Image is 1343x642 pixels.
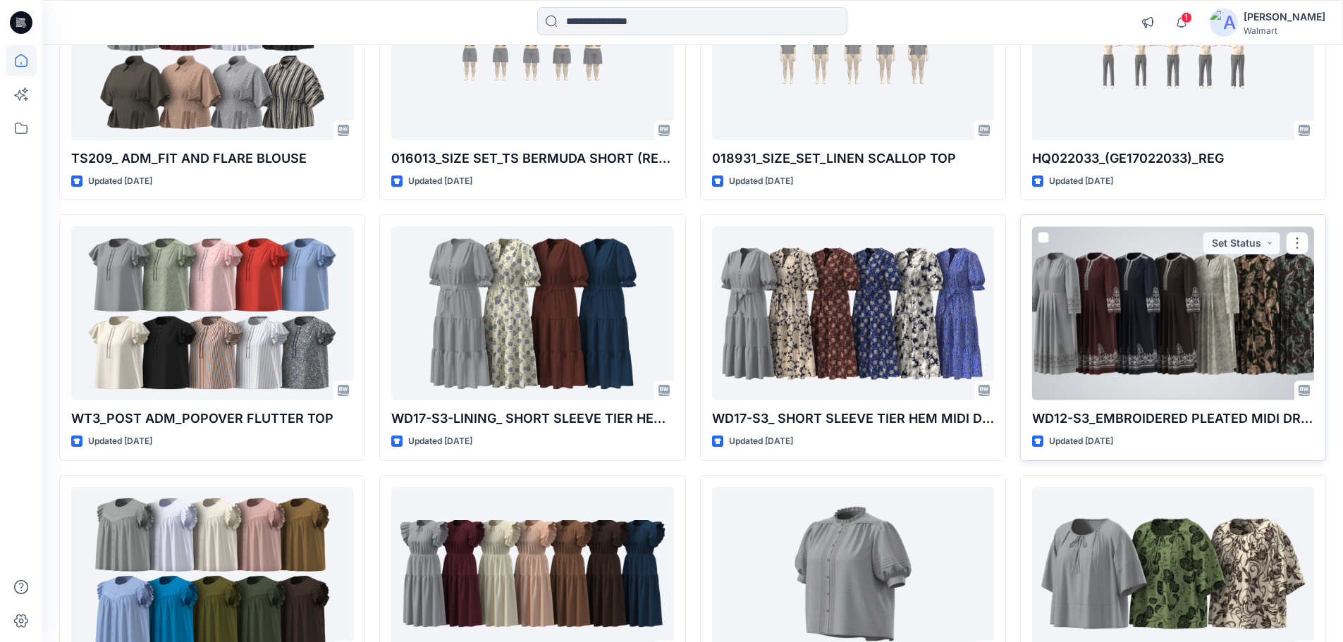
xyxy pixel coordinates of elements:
[408,434,472,449] p: Updated [DATE]
[391,226,673,400] a: WD17-S3-LINING_ SHORT SLEEVE TIER HEM MIDI DRESS
[729,174,793,189] p: Updated [DATE]
[71,149,353,168] p: TS209_ ADM_FIT AND FLARE BLOUSE
[1244,8,1325,25] div: [PERSON_NAME]
[729,434,793,449] p: Updated [DATE]
[391,149,673,168] p: 016013_SIZE SET_TS BERMUDA SHORT (REFINED LINEN SHORT)
[712,226,994,400] a: WD17-S3_ SHORT SLEEVE TIER HEM MIDI DRESS
[1049,434,1113,449] p: Updated [DATE]
[1032,409,1314,428] p: WD12-S3_EMBROIDERED PLEATED MIDI DRESS
[71,409,353,428] p: WT3_POST ADM_POPOVER FLUTTER TOP
[1210,8,1238,37] img: avatar
[88,174,152,189] p: Updated [DATE]
[391,409,673,428] p: WD17-S3-LINING_ SHORT SLEEVE TIER HEM MIDI DRESS
[408,174,472,189] p: Updated [DATE]
[88,434,152,449] p: Updated [DATE]
[1049,174,1113,189] p: Updated [DATE]
[712,409,994,428] p: WD17-S3_ SHORT SLEEVE TIER HEM MIDI DRESS
[71,226,353,400] a: WT3_POST ADM_POPOVER FLUTTER TOP
[1244,25,1325,36] div: Walmart
[712,149,994,168] p: 018931_SIZE_SET_LINEN SCALLOP TOP
[1032,149,1314,168] p: HQ022033_(GE17022033)_REG
[1032,226,1314,400] a: WD12-S3_EMBROIDERED PLEATED MIDI DRESS
[1181,12,1192,23] span: 1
